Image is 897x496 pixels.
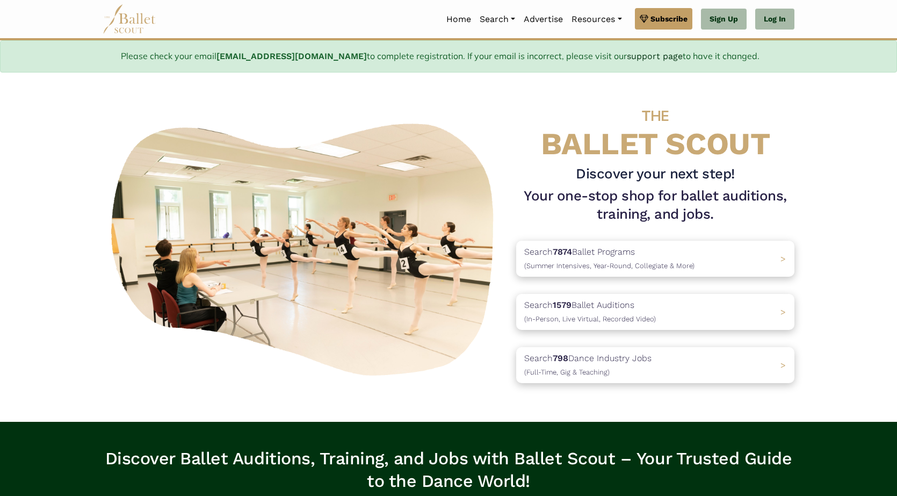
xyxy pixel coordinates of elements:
img: A group of ballerinas talking to each other in a ballet studio [103,112,508,382]
p: Search Ballet Auditions [524,298,656,326]
h3: Discover your next step! [516,165,794,183]
span: (Full-Time, Gig & Teaching) [524,368,610,376]
h4: BALLET SCOUT [516,94,794,161]
a: Log In [755,9,794,30]
a: support page [627,51,683,61]
span: > [780,254,786,264]
span: (In-Person, Live Virtual, Recorded Video) [524,315,656,323]
a: Search7874Ballet Programs(Summer Intensives, Year-Round, Collegiate & More)> [516,241,794,277]
h3: Discover Ballet Auditions, Training, and Jobs with Ballet Scout – Your Trusted Guide to the Dance... [103,448,794,492]
a: Subscribe [635,8,692,30]
a: Search798Dance Industry Jobs(Full-Time, Gig & Teaching) > [516,347,794,383]
img: gem.svg [640,13,648,25]
b: [EMAIL_ADDRESS][DOMAIN_NAME] [216,51,367,61]
b: 1579 [553,300,572,310]
span: > [780,360,786,370]
span: > [780,307,786,317]
b: 7874 [553,247,572,257]
a: Resources [567,8,626,31]
p: Search Dance Industry Jobs [524,351,652,379]
p: Search Ballet Programs [524,245,695,272]
a: Advertise [519,8,567,31]
h1: Your one-stop shop for ballet auditions, training, and jobs. [516,187,794,224]
span: THE [642,107,669,125]
a: Home [442,8,475,31]
b: 798 [553,353,568,363]
span: Subscribe [650,13,688,25]
a: Sign Up [701,9,747,30]
span: (Summer Intensives, Year-Round, Collegiate & More) [524,262,695,270]
a: Search [475,8,519,31]
a: Search1579Ballet Auditions(In-Person, Live Virtual, Recorded Video) > [516,294,794,330]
